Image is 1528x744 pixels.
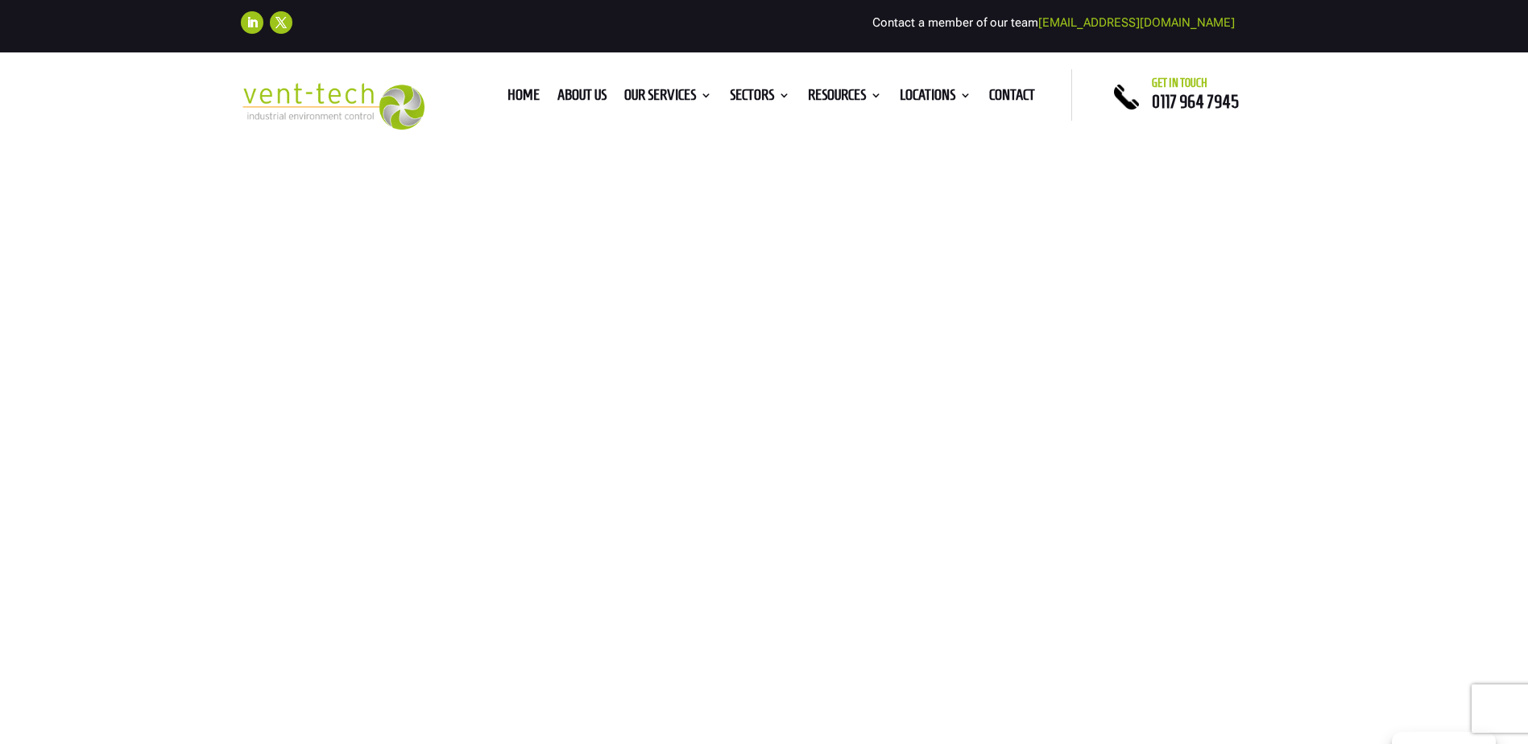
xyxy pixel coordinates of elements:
[1152,92,1239,111] a: 0117 964 7945
[989,89,1035,107] a: Contact
[624,89,712,107] a: Our Services
[1152,76,1207,89] span: Get in touch
[730,89,790,107] a: Sectors
[1038,15,1235,30] a: [EMAIL_ADDRESS][DOMAIN_NAME]
[900,89,971,107] a: Locations
[808,89,882,107] a: Resources
[241,11,263,34] a: Follow on LinkedIn
[270,11,292,34] a: Follow on X
[241,83,425,130] img: 2023-09-27T08_35_16.549ZVENT-TECH---Clear-background
[557,89,607,107] a: About us
[507,89,540,107] a: Home
[872,15,1235,30] span: Contact a member of our team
